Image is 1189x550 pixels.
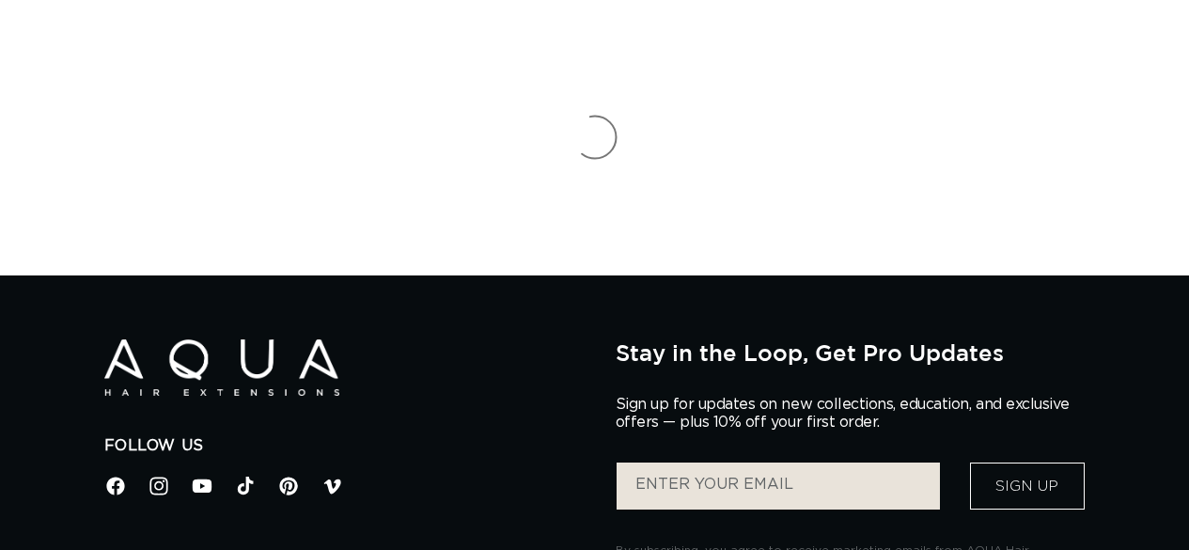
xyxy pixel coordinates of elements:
[617,463,940,510] input: ENTER YOUR EMAIL
[616,339,1086,366] h2: Stay in the Loop, Get Pro Updates
[616,396,1086,432] p: Sign up for updates on new collections, education, and exclusive offers — plus 10% off your first...
[104,339,339,397] img: Aqua Hair Extensions
[970,463,1085,510] button: Sign Up
[104,436,587,456] h2: Follow Us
